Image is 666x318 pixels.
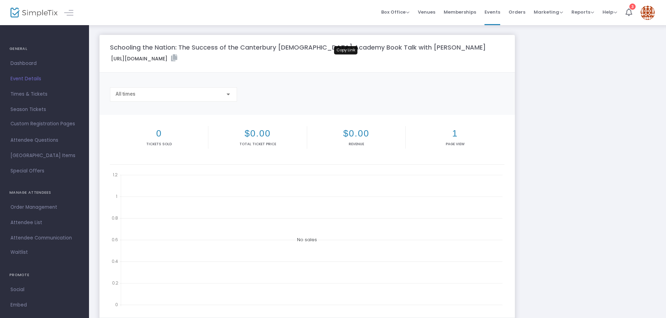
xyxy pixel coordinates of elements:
div: 3 [629,3,636,10]
h4: GENERAL [9,42,80,56]
span: Help [602,9,617,15]
span: All times [116,91,135,97]
span: Dashboard [10,59,79,68]
span: Season Tickets [10,105,79,114]
p: Tickets sold [111,141,207,147]
span: Times & Tickets [10,90,79,99]
h2: 0 [111,128,207,139]
div: No sales [110,170,504,310]
span: Social [10,285,79,294]
p: Revenue [309,141,404,147]
span: Venues [418,3,435,21]
span: Embed [10,301,79,310]
span: Custom Registration Pages [10,120,75,127]
span: Attendee Communication [10,234,79,243]
h2: $0.00 [309,128,404,139]
span: Reports [571,9,594,15]
span: Memberships [444,3,476,21]
span: Event Details [10,74,79,83]
span: Attendee Questions [10,136,79,145]
p: Page View [407,141,503,147]
h2: $0.00 [210,128,305,139]
span: Events [484,3,500,21]
span: Box Office [381,9,409,15]
span: Waitlist [10,249,28,256]
h4: PROMOTE [9,268,80,282]
h4: MANAGE ATTENDEES [9,186,80,200]
span: Attendee List [10,218,79,227]
label: [URL][DOMAIN_NAME] [111,54,177,62]
m-panel-title: Schooling the Nation: The Success of the Canterbury [DEMOGRAPHIC_DATA] Academy Book Talk with [PE... [110,43,486,52]
span: Orders [509,3,525,21]
span: Special Offers [10,167,79,176]
span: Marketing [534,9,563,15]
span: [GEOGRAPHIC_DATA] Items [10,151,79,160]
span: Order Management [10,203,79,212]
h2: 1 [407,128,503,139]
div: Copy Link [334,46,357,54]
p: Total Ticket Price [210,141,305,147]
